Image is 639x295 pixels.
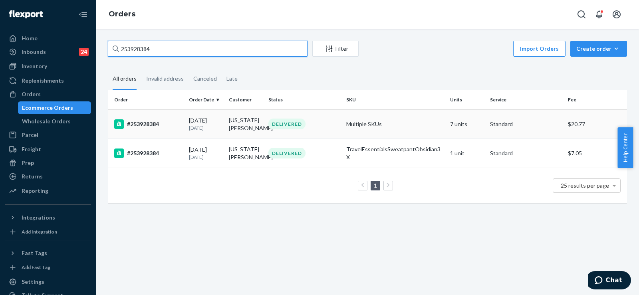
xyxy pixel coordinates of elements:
div: Prep [22,159,34,167]
p: Standard [490,120,562,128]
th: Fee [565,90,627,109]
iframe: Opens a widget where you can chat to one of our agents [588,271,631,291]
div: Filter [313,45,358,53]
a: Reporting [5,184,91,197]
div: DELIVERED [268,148,306,158]
td: 1 unit [447,139,487,168]
div: Orders [22,90,41,98]
div: Invalid address [146,68,184,89]
td: 7 units [447,109,487,139]
a: Inventory [5,60,91,73]
div: 24 [79,48,89,56]
div: Customer [229,96,262,103]
div: Create order [576,45,621,53]
div: [DATE] [189,146,222,160]
div: All orders [113,68,137,90]
div: Home [22,34,38,42]
td: $20.77 [565,109,627,139]
button: Help Center [617,127,633,168]
button: Close Navigation [75,6,91,22]
a: Ecommerce Orders [18,101,91,114]
div: TravelEssentialsSweatpantObsidian3X [346,145,444,161]
div: DELIVERED [268,119,306,129]
button: Import Orders [513,41,566,57]
td: [US_STATE][PERSON_NAME] [226,109,266,139]
a: Parcel [5,129,91,141]
div: Fast Tags [22,249,47,257]
a: Home [5,32,91,45]
a: Settings [5,275,91,288]
div: Late [226,68,238,89]
button: Open Search Box [574,6,589,22]
a: Page 1 is your current page [372,182,379,189]
a: Add Integration [5,227,91,237]
th: SKU [343,90,447,109]
a: Wholesale Orders [18,115,91,128]
div: Wholesale Orders [22,117,71,125]
td: [US_STATE][PERSON_NAME] [226,139,266,168]
div: Settings [22,278,44,286]
th: Order Date [186,90,226,109]
div: Inventory [22,62,47,70]
div: Returns [22,172,43,180]
a: Replenishments [5,74,91,87]
th: Order [108,90,186,109]
button: Integrations [5,211,91,224]
button: Open notifications [591,6,607,22]
a: Freight [5,143,91,156]
th: Service [487,90,565,109]
img: Flexport logo [9,10,43,18]
div: Integrations [22,214,55,222]
button: Filter [312,41,359,57]
div: Replenishments [22,77,64,85]
div: #253928384 [114,119,183,129]
a: Orders [109,10,135,18]
td: $7.05 [565,139,627,168]
th: Units [447,90,487,109]
td: Multiple SKUs [343,109,447,139]
div: Inbounds [22,48,46,56]
div: Ecommerce Orders [22,104,73,112]
a: Inbounds24 [5,46,91,58]
button: Open account menu [609,6,625,22]
div: Parcel [22,131,38,139]
a: Orders [5,88,91,101]
th: Status [265,90,343,109]
a: Add Fast Tag [5,263,91,272]
div: Add Integration [22,228,57,235]
p: [DATE] [189,125,222,131]
a: Returns [5,170,91,183]
div: Freight [22,145,41,153]
div: Canceled [193,68,217,89]
p: Standard [490,149,562,157]
div: Reporting [22,187,48,195]
input: Search orders [108,41,308,57]
span: 25 results per page [561,182,609,189]
div: Add Fast Tag [22,264,50,271]
button: Create order [570,41,627,57]
a: Prep [5,156,91,169]
button: Fast Tags [5,247,91,259]
ol: breadcrumbs [102,3,142,26]
div: #253928384 [114,148,183,158]
div: [DATE] [189,117,222,131]
p: [DATE] [189,154,222,160]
